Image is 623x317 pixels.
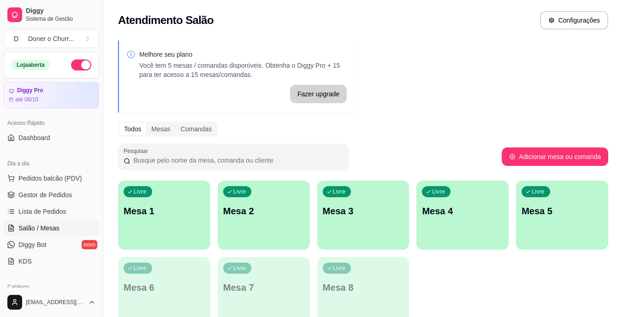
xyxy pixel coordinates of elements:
span: Dashboard [18,133,50,142]
p: Mesa 2 [223,205,304,217]
h2: Atendimento Salão [118,13,214,28]
span: Lista de Pedidos [18,207,66,216]
p: Mesa 7 [223,281,304,294]
article: Diggy Pro [17,87,43,94]
div: Loja aberta [12,60,50,70]
a: KDS [4,254,99,269]
p: Mesa 6 [124,281,205,294]
p: Livre [233,264,246,272]
input: Pesquisar [131,156,343,165]
button: Select a team [4,29,99,48]
button: [EMAIL_ADDRESS][DOMAIN_NAME] [4,291,99,313]
a: Diggy Proaté 06/10 [4,82,99,108]
p: Livre [532,188,545,195]
span: D [12,34,21,43]
p: Livre [333,264,346,272]
p: Mesa 5 [522,205,603,217]
p: Mesa 4 [422,205,503,217]
span: Diggy [26,7,95,15]
a: Diggy Botnovo [4,237,99,252]
a: Salão / Mesas [4,221,99,235]
p: Mesa 1 [124,205,205,217]
p: Livre [134,264,147,272]
div: Comandas [176,123,217,135]
span: Pedidos balcão (PDV) [18,174,82,183]
span: Gestor de Pedidos [18,190,72,200]
button: Fazer upgrade [290,85,347,103]
p: Livre [233,188,246,195]
button: LivreMesa 3 [317,181,409,250]
div: Dia a dia [4,156,99,171]
div: Todos [119,123,146,135]
a: Gestor de Pedidos [4,188,99,202]
span: Salão / Mesas [18,223,59,233]
button: Configurações [540,11,608,29]
button: LivreMesa 4 [416,181,509,250]
button: LivreMesa 5 [516,181,608,250]
div: Mesas [146,123,175,135]
p: Você tem 5 mesas / comandas disponíveis. Obtenha o Diggy Pro + 15 para ter acesso a 15 mesas/coma... [139,61,347,79]
p: Mesa 8 [323,281,404,294]
p: Livre [432,188,445,195]
button: LivreMesa 2 [218,181,310,250]
a: Lista de Pedidos [4,204,99,219]
button: Alterar Status [71,59,91,70]
p: Melhore seu plano [139,50,347,59]
p: Livre [134,188,147,195]
a: Dashboard [4,130,99,145]
span: Diggy Bot [18,240,47,249]
a: DiggySistema de Gestão [4,4,99,26]
button: Pedidos balcão (PDV) [4,171,99,186]
div: Doner o Churr ... [28,34,74,43]
article: até 06/10 [15,96,38,103]
p: Livre [333,188,346,195]
button: LivreMesa 1 [118,181,210,250]
span: [EMAIL_ADDRESS][DOMAIN_NAME] [26,299,84,306]
div: Catálogo [4,280,99,294]
button: Adicionar mesa ou comanda [502,147,608,166]
div: Acesso Rápido [4,116,99,130]
p: Mesa 3 [323,205,404,217]
span: KDS [18,257,32,266]
span: Sistema de Gestão [26,15,95,23]
label: Pesquisar [124,147,151,155]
